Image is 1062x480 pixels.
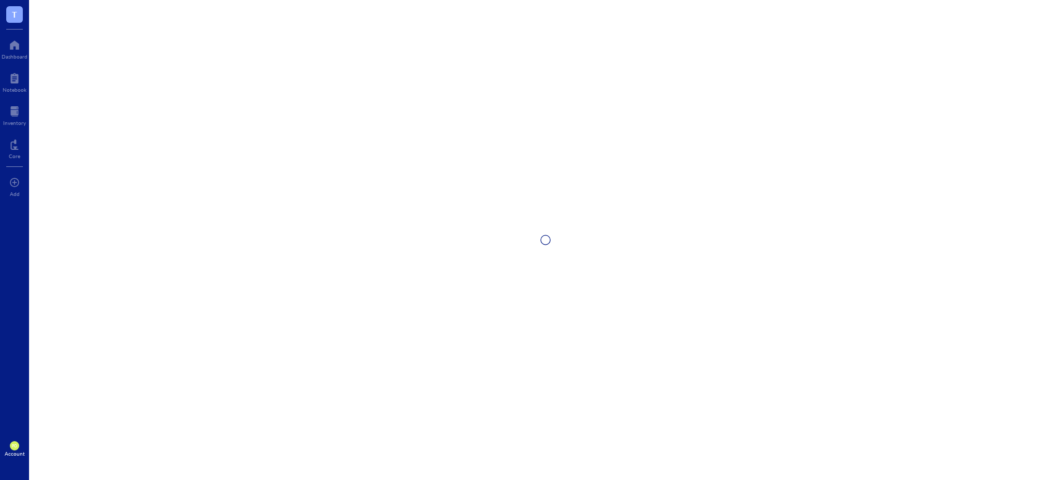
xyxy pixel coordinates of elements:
[9,136,20,159] a: Core
[9,153,20,159] div: Core
[5,450,25,457] div: Account
[10,191,20,197] div: Add
[2,53,27,60] div: Dashboard
[12,444,17,448] span: PO
[3,120,26,126] div: Inventory
[3,103,26,126] a: Inventory
[3,87,26,93] div: Notebook
[12,8,17,21] span: T
[2,37,27,60] a: Dashboard
[3,70,26,93] a: Notebook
